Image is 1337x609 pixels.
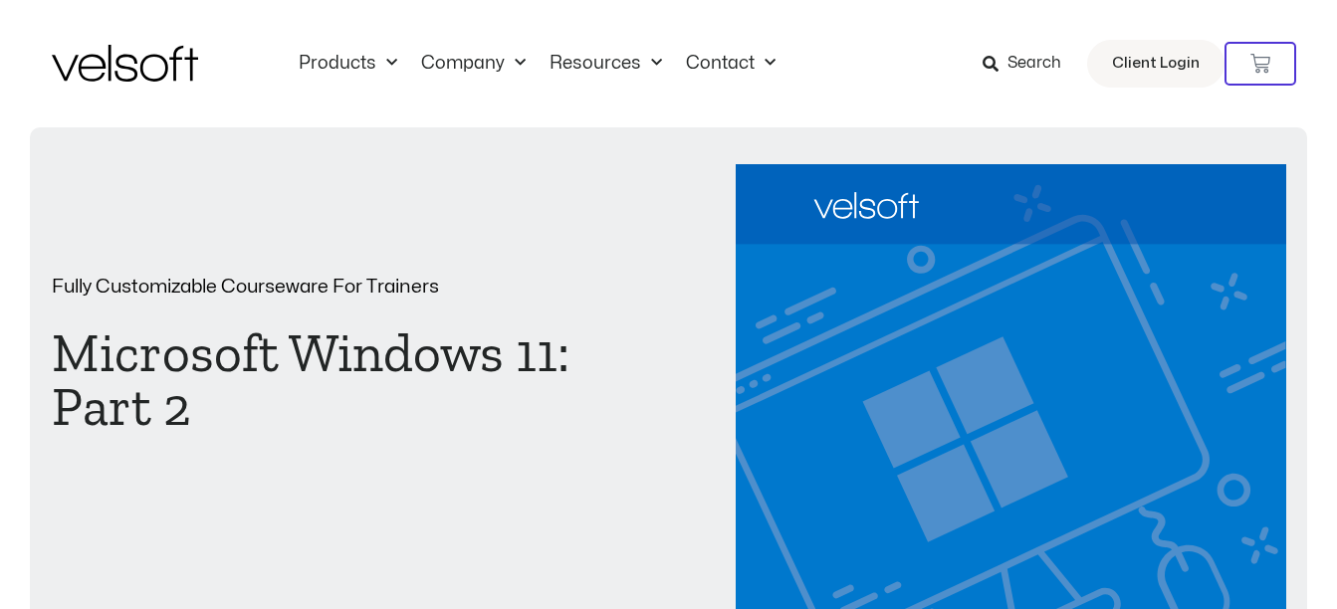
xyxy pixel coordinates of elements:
a: ResourcesMenu Toggle [538,53,674,75]
p: Fully Customizable Courseware For Trainers [52,278,602,297]
span: Search [1007,51,1061,77]
a: Client Login [1087,40,1225,88]
a: ProductsMenu Toggle [287,53,409,75]
a: Search [983,47,1075,81]
a: CompanyMenu Toggle [409,53,538,75]
span: Client Login [1112,51,1200,77]
nav: Menu [287,53,787,75]
h1: Microsoft Windows 11: Part 2 [52,326,602,434]
img: Velsoft Training Materials [52,45,198,82]
a: ContactMenu Toggle [674,53,787,75]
